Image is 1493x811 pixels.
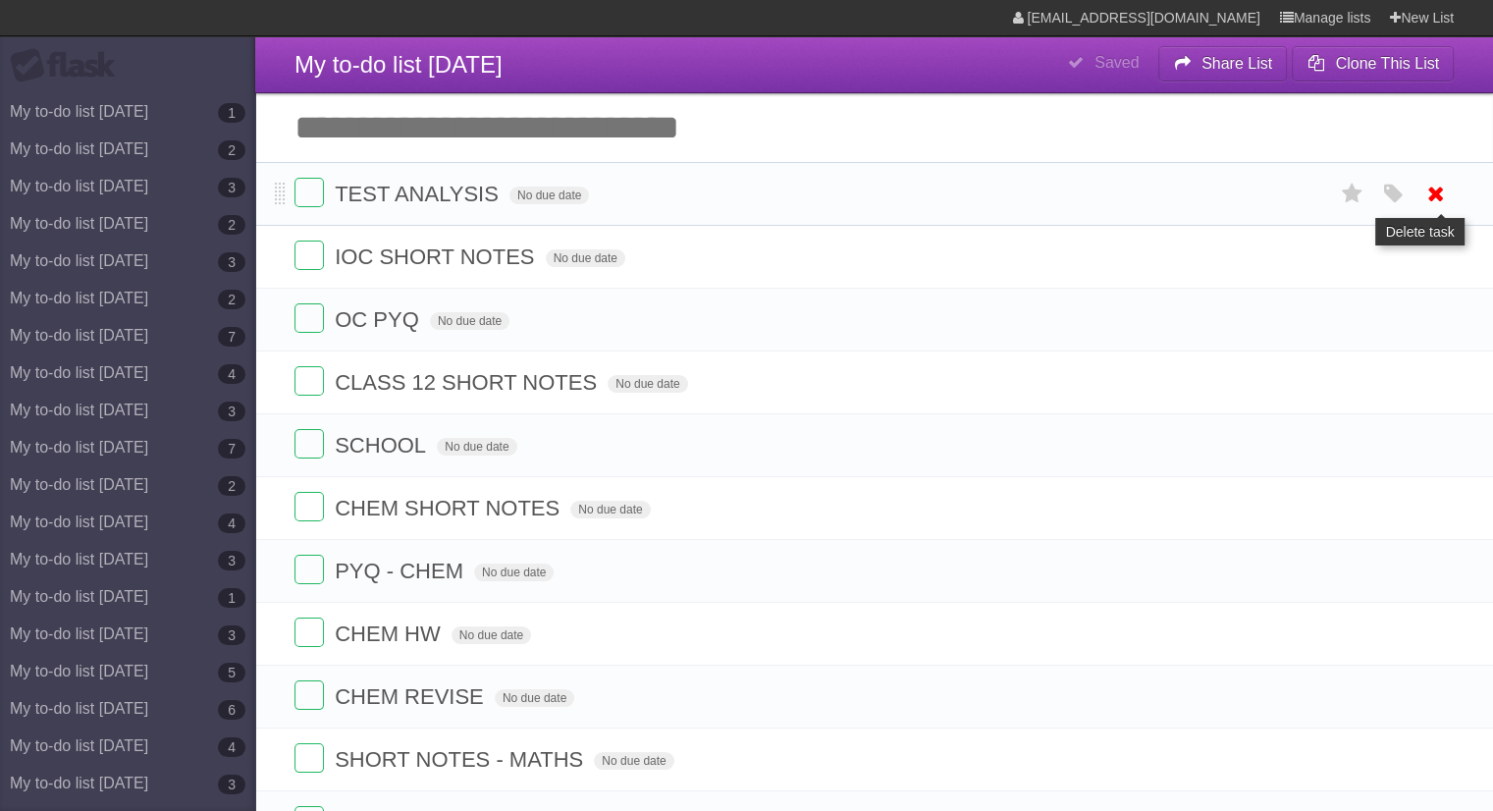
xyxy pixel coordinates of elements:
b: Share List [1201,55,1272,72]
span: My to-do list [DATE] [294,51,503,78]
span: PYQ - CHEM [335,559,468,583]
label: Done [294,492,324,521]
b: 3 [218,252,245,272]
span: No due date [452,626,531,644]
span: SCHOOL [335,433,431,458]
b: 1 [218,588,245,608]
b: 4 [218,364,245,384]
b: 2 [218,476,245,496]
button: Clone This List [1292,46,1454,81]
b: 1 [218,103,245,123]
label: Done [294,178,324,207]
label: Done [294,429,324,459]
span: TEST ANALYSIS [335,182,504,206]
label: Done [294,555,324,584]
b: 4 [218,514,245,533]
label: Done [294,241,324,270]
button: Share List [1158,46,1288,81]
span: OC PYQ [335,307,424,332]
span: No due date [474,564,554,581]
b: 7 [218,439,245,459]
label: Done [294,366,324,396]
b: 2 [218,290,245,309]
label: Done [294,743,324,773]
b: 6 [218,700,245,720]
b: 3 [218,402,245,421]
b: 7 [218,327,245,347]
span: No due date [509,187,589,204]
span: CHEM SHORT NOTES [335,496,564,520]
span: CLASS 12 SHORT NOTES [335,370,602,395]
b: 3 [218,178,245,197]
b: 3 [218,775,245,794]
span: No due date [437,438,516,456]
span: No due date [495,689,574,707]
span: CHEM REVISE [335,684,489,709]
span: IOC SHORT NOTES [335,244,539,269]
label: Done [294,303,324,333]
b: Saved [1094,54,1139,71]
span: CHEM HW [335,622,446,646]
label: Done [294,618,324,647]
span: No due date [430,312,509,330]
b: 5 [218,663,245,682]
span: No due date [594,752,673,770]
b: 4 [218,737,245,757]
b: 2 [218,140,245,160]
span: SHORT NOTES - MATHS [335,747,588,772]
div: Flask [10,48,128,83]
span: No due date [546,249,625,267]
span: No due date [608,375,687,393]
b: 3 [218,551,245,570]
b: Clone This List [1335,55,1439,72]
span: No due date [570,501,650,518]
b: 3 [218,625,245,645]
label: Star task [1334,178,1371,210]
b: 2 [218,215,245,235]
label: Done [294,680,324,710]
